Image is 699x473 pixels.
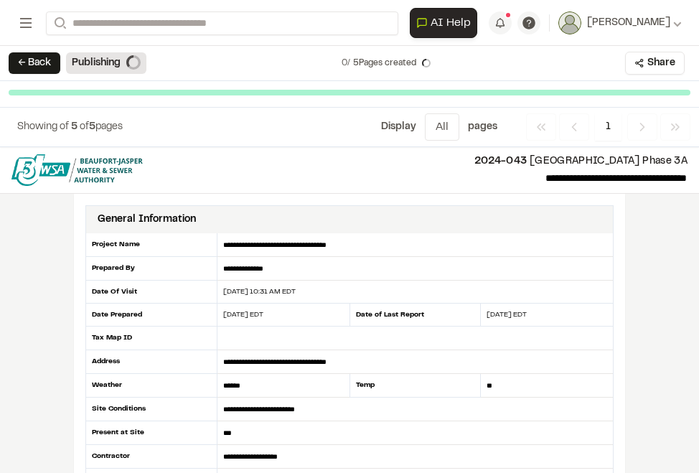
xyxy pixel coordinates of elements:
[625,52,685,75] button: Share
[85,257,217,281] div: Prepared By
[71,123,78,131] span: 5
[11,154,143,186] img: file
[481,309,613,320] div: [DATE] EDT
[17,123,71,131] span: Showing of
[425,113,459,141] button: All
[410,8,483,38] div: Open AI Assistant
[468,119,497,135] p: page s
[85,421,217,445] div: Present at Site
[9,52,60,74] button: ← Back
[474,157,527,166] span: 2024-043
[85,350,217,374] div: Address
[89,123,95,131] span: 5
[85,233,217,257] div: Project Name
[85,445,217,469] div: Contractor
[587,15,670,31] span: [PERSON_NAME]
[85,304,217,327] div: Date Prepared
[431,14,471,32] span: AI Help
[85,281,217,304] div: Date Of Visit
[66,52,146,74] div: Publishing
[85,398,217,421] div: Site Conditions
[17,119,123,135] p: of pages
[217,286,613,297] div: [DATE] 10:31 AM EDT
[46,11,72,35] button: Search
[98,212,196,228] div: General Information
[595,113,621,141] span: 1
[381,119,416,135] p: Display
[342,57,416,70] p: 0 /
[349,304,482,327] div: Date of Last Report
[410,8,477,38] button: Open AI Assistant
[349,374,482,398] div: Temp
[526,113,690,141] nav: Navigation
[85,374,217,398] div: Weather
[154,154,688,169] p: [GEOGRAPHIC_DATA] Phase 3A
[353,57,416,70] span: 5 Pages created
[85,327,217,350] div: Tax Map ID
[558,11,581,34] img: User
[558,11,682,34] button: [PERSON_NAME]
[217,309,349,320] div: [DATE] EDT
